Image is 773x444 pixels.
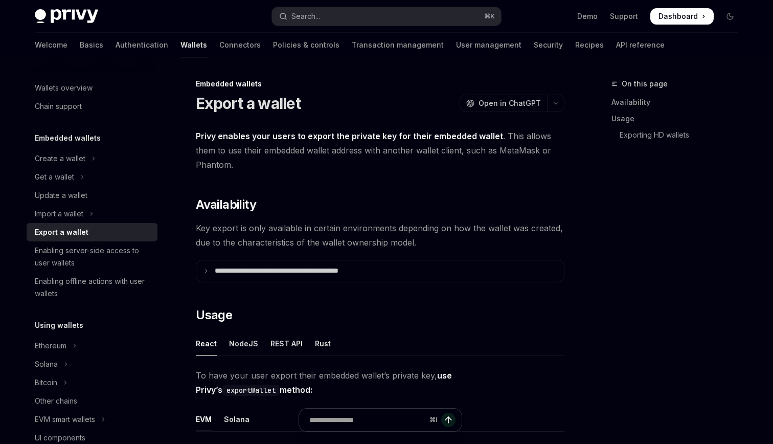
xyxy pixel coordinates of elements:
span: Availability [196,196,256,213]
div: Embedded wallets [196,79,564,89]
a: Availability [611,94,746,110]
a: Wallets [180,33,207,57]
span: Key export is only available in certain environments depending on how the wallet was created, due... [196,221,564,250]
span: Usage [196,307,232,323]
a: Security [534,33,563,57]
button: Toggle Bitcoin section [27,373,157,392]
a: Connectors [219,33,261,57]
span: . This allows them to use their embedded wallet address with another wallet client, such as MetaM... [196,129,564,172]
button: Toggle Ethereum section [27,337,157,355]
h5: Using wallets [35,319,83,331]
span: On this page [622,78,668,90]
div: UI components [35,432,85,444]
strong: Privy enables your users to export the private key for their embedded wallet [196,131,503,141]
a: Chain support [27,97,157,116]
span: To have your user export their embedded wallet’s private key, [196,368,564,397]
a: Demo [577,11,598,21]
img: dark logo [35,9,98,24]
div: Bitcoin [35,376,57,389]
button: Send message [441,413,456,427]
h1: Export a wallet [196,94,301,113]
a: Enabling offline actions with user wallets [27,272,157,303]
h5: Embedded wallets [35,132,101,144]
a: User management [456,33,521,57]
div: Rust [315,331,331,356]
a: Recipes [575,33,604,57]
a: Support [610,11,638,21]
div: Wallets overview [35,82,93,94]
div: Search... [291,10,320,23]
a: Wallets overview [27,79,157,97]
div: Enabling server-side access to user wallets [35,245,151,269]
a: Export a wallet [27,223,157,241]
div: Solana [35,358,58,370]
div: EVM smart wallets [35,413,95,426]
a: Transaction management [352,33,444,57]
a: Policies & controls [273,33,339,57]
div: Import a wallet [35,208,83,220]
div: Export a wallet [35,226,88,238]
a: Update a wallet [27,186,157,205]
div: React [196,331,217,356]
div: Create a wallet [35,152,85,165]
div: Other chains [35,395,77,407]
a: Exporting HD wallets [611,127,746,143]
button: Toggle EVM smart wallets section [27,410,157,429]
a: Other chains [27,392,157,410]
a: Basics [80,33,103,57]
a: API reference [616,33,665,57]
a: Usage [611,110,746,127]
code: exportWallet [222,385,280,396]
div: Enabling offline actions with user wallets [35,275,151,300]
a: Welcome [35,33,67,57]
button: Open search [272,7,501,26]
button: Toggle Import a wallet section [27,205,157,223]
button: Open in ChatGPT [460,95,547,112]
div: Ethereum [35,340,66,352]
div: REST API [270,331,303,356]
a: Dashboard [650,8,714,25]
span: ⌘ K [484,12,495,20]
a: Enabling server-side access to user wallets [27,241,157,272]
strong: use Privy’s method: [196,370,452,395]
button: Toggle Solana section [27,355,157,373]
div: Update a wallet [35,189,87,202]
span: Dashboard [658,11,698,21]
button: Toggle Get a wallet section [27,168,157,186]
input: Ask a question... [309,409,425,431]
span: Open in ChatGPT [479,98,541,108]
button: Toggle dark mode [722,8,738,25]
a: Authentication [116,33,168,57]
div: Get a wallet [35,171,74,183]
button: Toggle Create a wallet section [27,149,157,168]
div: NodeJS [229,331,258,356]
div: Chain support [35,100,82,113]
